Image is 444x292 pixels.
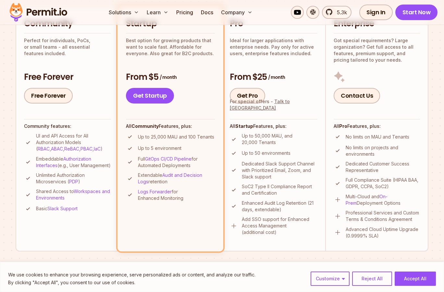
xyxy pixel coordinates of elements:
[145,156,191,162] a: GitOps CI/CD Pipeline
[230,88,265,103] a: Get Pro
[218,6,255,19] button: Company
[80,146,92,152] a: PBAC
[24,71,111,83] h3: Free Forever
[138,156,215,169] p: Full for Automated Deployments
[346,194,388,206] a: On-Prem
[346,177,420,190] p: Full Compliance Suite (HIPAA BAA, GDPR, CCPA, SoC2)
[51,146,63,152] a: ABAC
[235,123,253,129] strong: Startup
[359,5,393,20] a: Sign In
[24,123,111,129] h4: Community features:
[268,74,285,80] span: / month
[334,88,380,103] a: Contact Us
[36,205,78,212] p: Basic
[94,146,101,152] a: IaC
[230,71,317,83] h3: From $25
[126,37,215,57] p: Best option for growing products that want to scale fast. Affordable for everyone. Also great for...
[160,74,177,80] span: / month
[36,133,111,152] p: UI and API Access for All Authorization Models ( , , , , )
[242,161,317,180] p: Dedicated Slack Support Channel with Prioritized Email, Zoom, and Slack support
[138,189,215,201] p: for Enhanced Monitoring
[36,188,111,201] p: Shared Access to
[346,210,420,223] p: Professional Services and Custom Terms & Conditions Agreement
[126,71,215,83] h3: From $5
[138,134,214,140] p: Up to 25,000 MAU and 100 Tenants
[339,123,347,129] strong: Pro
[242,133,317,146] p: Up to 50,000 MAU, and 20,000 Tenants
[138,145,181,152] p: Up to 5 environment
[242,200,317,213] p: Enhanced Audit Log Retention (21 days, extendable)
[8,271,255,279] p: We use cookies to enhance your browsing experience, serve personalized ads or content, and analyz...
[334,37,420,63] p: Got special requirements? Large organization? Get full access to all features, premium support, a...
[126,88,174,103] a: Get Startup
[6,1,70,23] img: Permit logo
[230,37,317,57] p: Ideal for larger applications with enterprise needs. Pay only for active users, enterprise featur...
[352,272,392,286] button: Reject All
[138,172,202,184] a: Audit and Decision Logs
[24,88,73,103] a: Free Forever
[346,134,409,140] p: No limits on MAU and Tenants
[346,161,420,174] p: Dedicated Customer Success Representative
[8,279,255,286] p: By clicking "Accept All", you consent to our use of cookies.
[24,37,111,57] p: Perfect for individuals, PoCs, or small teams - all essential features included.
[395,5,438,20] a: Start Now
[322,6,351,19] a: 5.3k
[36,156,111,169] p: Embeddable (e.g., User Management)
[346,144,420,157] p: No limits on projects and environments
[138,189,172,194] a: Logs Forwarder
[333,8,347,16] span: 5.3k
[395,272,436,286] button: Accept All
[174,6,196,19] a: Pricing
[334,123,420,129] h4: All Features, plus:
[230,98,317,111] div: For special offers -
[131,123,159,129] strong: Community
[36,156,91,168] a: Authorization Interfaces
[38,146,50,152] a: RBAC
[198,6,216,19] a: Docs
[64,146,79,152] a: ReBAC
[242,183,317,196] p: SoC2 Type II Compliance Report and Certification
[138,172,215,185] p: Extendable retention
[106,6,142,19] button: Solutions
[311,272,350,286] button: Customize
[36,172,111,185] p: Unlimited Authorization Microservices ( )
[144,6,171,19] button: Learn
[69,179,78,184] a: PDP
[47,206,78,211] a: Slack Support
[242,150,290,156] p: Up to 50 environments
[346,226,420,239] p: Advanced Cloud Uptime Upgrade (0.9999% SLA)
[346,193,420,206] p: Multi-Cloud and Deployment Options
[242,216,317,236] p: Add SSO support for Enhanced Access Management (additional cost)
[230,123,317,129] h4: All Features, plus:
[126,123,215,129] h4: All Features, plus:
